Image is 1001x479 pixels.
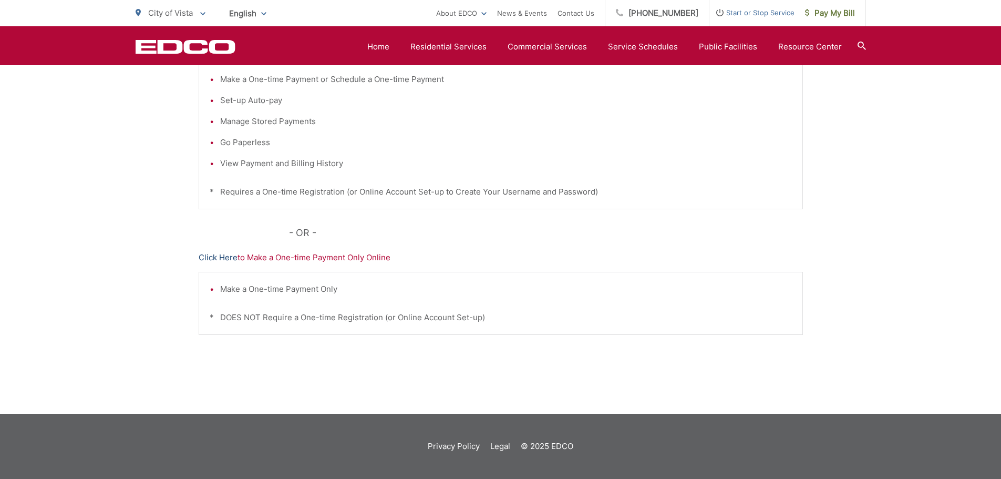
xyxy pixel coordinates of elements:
span: English [221,4,274,23]
a: EDCD logo. Return to the homepage. [136,39,235,54]
a: Home [367,40,389,53]
a: Public Facilities [699,40,757,53]
li: Make a One-time Payment Only [220,283,792,295]
li: View Payment and Billing History [220,157,792,170]
li: Make a One-time Payment or Schedule a One-time Payment [220,73,792,86]
a: Resource Center [778,40,842,53]
a: Legal [490,440,510,453]
a: Click Here [199,251,238,264]
a: Residential Services [410,40,487,53]
a: Service Schedules [608,40,678,53]
span: Pay My Bill [805,7,855,19]
p: to Make a One-time Payment Only Online [199,251,803,264]
span: City of Vista [148,8,193,18]
a: News & Events [497,7,547,19]
a: Contact Us [558,7,594,19]
p: * DOES NOT Require a One-time Registration (or Online Account Set-up) [210,311,792,324]
li: Go Paperless [220,136,792,149]
a: About EDCO [436,7,487,19]
li: Manage Stored Payments [220,115,792,128]
p: © 2025 EDCO [521,440,573,453]
p: * Requires a One-time Registration (or Online Account Set-up to Create Your Username and Password) [210,186,792,198]
a: Commercial Services [508,40,587,53]
li: Set-up Auto-pay [220,94,792,107]
p: - OR - [289,225,803,241]
a: Privacy Policy [428,440,480,453]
